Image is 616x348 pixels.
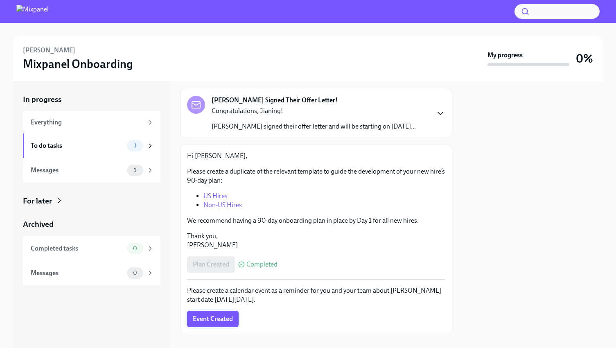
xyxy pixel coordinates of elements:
a: Archived [23,219,160,230]
span: 0 [128,270,142,276]
p: Hi [PERSON_NAME], [187,151,445,160]
span: Event Created [193,315,233,323]
strong: [PERSON_NAME] Signed Their Offer Letter! [212,96,338,105]
a: In progress [23,94,160,105]
a: Non-US Hires [203,201,242,209]
h3: Mixpanel Onboarding [23,56,133,71]
button: Event Created [187,311,239,327]
p: Thank you, [PERSON_NAME] [187,232,445,250]
a: US Hires [203,192,228,200]
a: Messages0 [23,261,160,285]
span: 1 [129,142,141,149]
p: Congratulations, Jianing! [212,106,416,115]
a: Completed tasks0 [23,236,160,261]
div: Messages [31,269,124,278]
h3: 0% [576,51,593,66]
div: Completed tasks [31,244,124,253]
img: Mixpanel [16,5,49,18]
p: We recommend having a 90-day onboarding plan in place by Day 1 for all new hires. [187,216,445,225]
a: For later [23,196,160,206]
span: Completed [246,261,278,268]
a: Messages1 [23,158,160,183]
div: For later [23,196,52,206]
strong: My progress [487,51,523,60]
h6: [PERSON_NAME] [23,46,75,55]
a: To do tasks1 [23,133,160,158]
span: 1 [129,167,141,173]
a: Everything [23,111,160,133]
div: To do tasks [31,141,124,150]
span: 0 [128,245,142,251]
div: Messages [31,166,124,175]
p: Please create a duplicate of the relevant template to guide the development of your new hire’s 90... [187,167,445,185]
div: Everything [31,118,143,127]
p: [PERSON_NAME] signed their offer letter and will be starting on [DATE]... [212,122,416,131]
p: Please create a calendar event as a reminder for you and your team about [PERSON_NAME] start date... [187,286,445,304]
